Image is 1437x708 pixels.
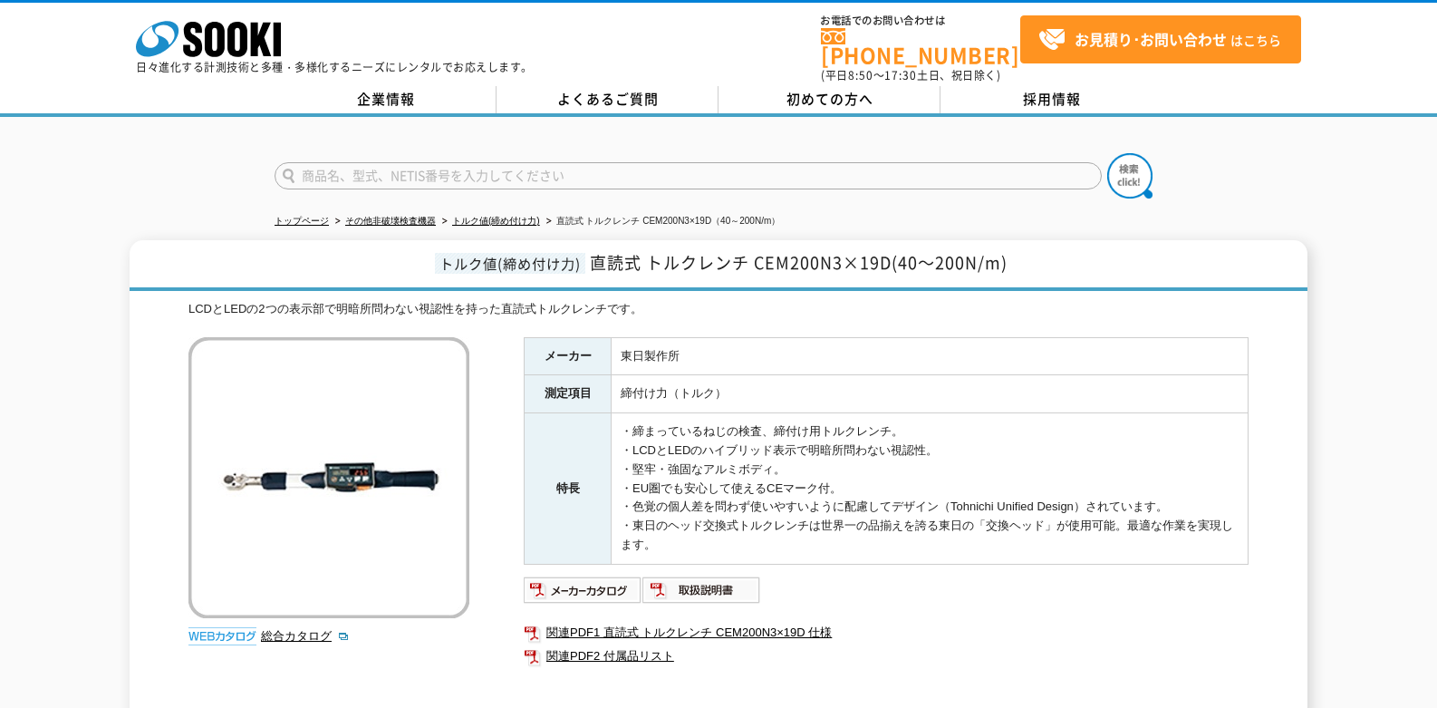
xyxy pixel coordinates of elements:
li: 直読式 トルクレンチ CEM200N3×19D（40～200N/m） [543,212,781,231]
span: (平日 ～ 土日、祝日除く) [821,67,1000,83]
a: 採用情報 [940,86,1162,113]
a: 関連PDF1 直読式 トルクレンチ CEM200N3×19D 仕様 [524,621,1249,645]
a: 関連PDF2 付属品リスト [524,645,1249,668]
a: 取扱説明書 [642,587,761,601]
span: お電話でのお問い合わせは [821,15,1020,26]
a: 初めての方へ [718,86,940,113]
img: 取扱説明書 [642,576,761,605]
th: 特長 [525,413,612,565]
a: よくあるご質問 [497,86,718,113]
a: 企業情報 [275,86,497,113]
span: はこちら [1038,26,1281,53]
a: [PHONE_NUMBER] [821,28,1020,65]
input: 商品名、型式、NETIS番号を入力してください [275,162,1102,189]
td: 締付け力（トルク） [612,375,1249,413]
a: トップページ [275,216,329,226]
span: 8:50 [848,67,873,83]
img: webカタログ [188,627,256,645]
td: 東日製作所 [612,337,1249,375]
span: トルク値(締め付け力) [435,253,585,274]
th: 測定項目 [525,375,612,413]
a: トルク値(締め付け力) [452,216,540,226]
img: 直読式 トルクレンチ CEM200N3×19D（40～200N/m） [188,337,469,618]
td: ・締まっているねじの検査、締付け用トルクレンチ。 ・LCDとLEDのハイブリッド表示で明暗所問わない視認性。 ・堅牢・強固なアルミボディ。 ・EU圏でも安心して使えるCEマーク付。 ・色覚の個人... [612,413,1249,565]
span: 直読式 トルクレンチ CEM200N3×19D(40～200N/m) [590,250,1008,275]
a: メーカーカタログ [524,587,642,601]
span: 初めての方へ [786,89,873,109]
span: 17:30 [884,67,917,83]
a: その他非破壊検査機器 [345,216,436,226]
strong: お見積り･お問い合わせ [1075,28,1227,50]
a: お見積り･お問い合わせはこちら [1020,15,1301,63]
div: LCDとLEDの2つの表示部で明暗所問わない視認性を持った直読式トルクレンチです。 [188,300,1249,319]
img: メーカーカタログ [524,576,642,605]
p: 日々進化する計測技術と多種・多様化するニーズにレンタルでお応えします。 [136,62,533,73]
img: btn_search.png [1107,153,1152,199]
a: 総合カタログ [261,629,350,643]
th: メーカー [525,337,612,375]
